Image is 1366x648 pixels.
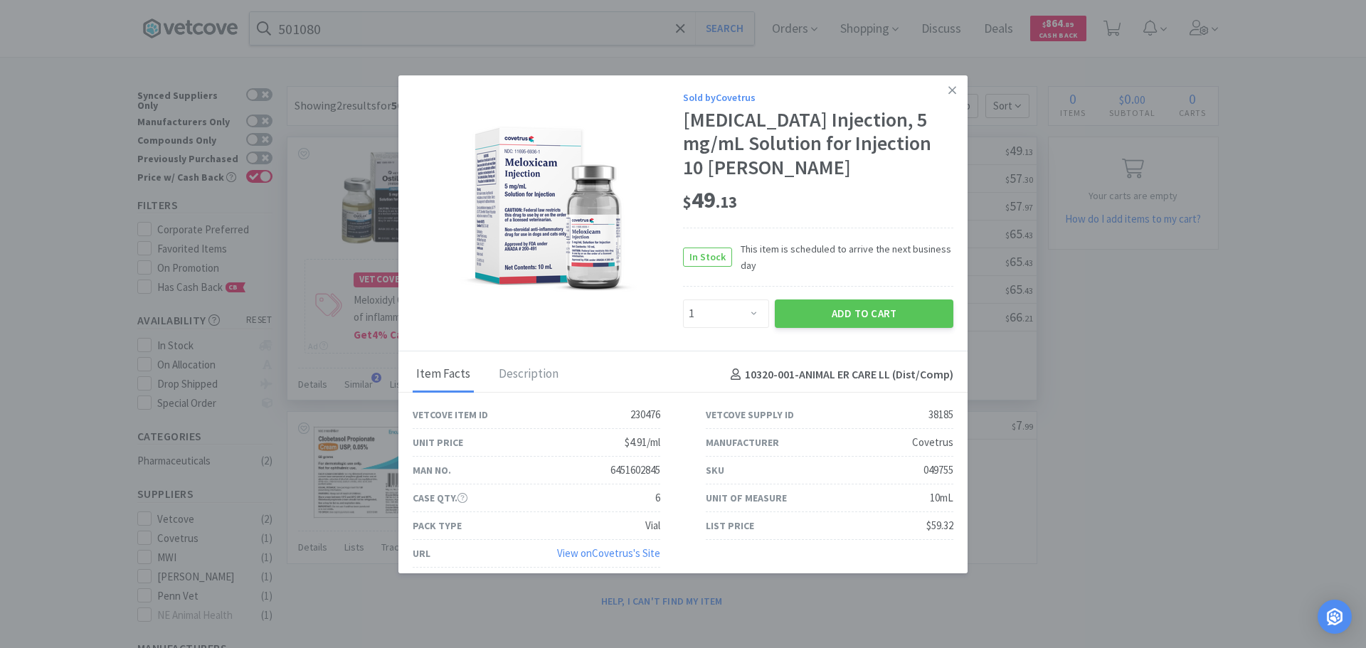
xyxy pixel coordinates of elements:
[630,406,660,423] div: 230476
[610,462,660,479] div: 6451602845
[683,192,692,212] span: $
[706,490,787,506] div: Unit of Measure
[706,407,794,423] div: Vetcove Supply ID
[923,462,953,479] div: 049755
[706,435,779,450] div: Manufacturer
[495,357,562,393] div: Description
[413,518,462,533] div: Pack Type
[459,126,637,292] img: ed330ab2ab2645e4a054d11a6371254c_38185.png
[557,546,660,560] a: View onCovetrus's Site
[413,407,488,423] div: Vetcove Item ID
[413,435,463,450] div: Unit Price
[413,546,430,561] div: URL
[725,366,953,384] h4: 10320-001 - ANIMAL ER CARE LL (Dist/Comp)
[625,434,660,451] div: $4.91/ml
[1318,600,1352,634] div: Open Intercom Messenger
[732,241,953,273] span: This item is scheduled to arrive the next business day
[926,517,953,534] div: $59.32
[928,406,953,423] div: 38185
[775,299,953,328] button: Add to Cart
[930,489,953,506] div: 10mL
[413,462,451,478] div: Man No.
[655,489,660,506] div: 6
[912,434,953,451] div: Covetrus
[706,462,724,478] div: SKU
[413,357,474,393] div: Item Facts
[683,108,953,180] div: [MEDICAL_DATA] Injection, 5 mg/mL Solution for Injection 10 [PERSON_NAME]
[413,490,467,506] div: Case Qty.
[706,518,754,533] div: List Price
[684,248,731,266] span: In Stock
[645,517,660,534] div: Vial
[683,90,953,105] div: Sold by Covetrus
[716,192,737,212] span: . 13
[683,186,737,214] span: 49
